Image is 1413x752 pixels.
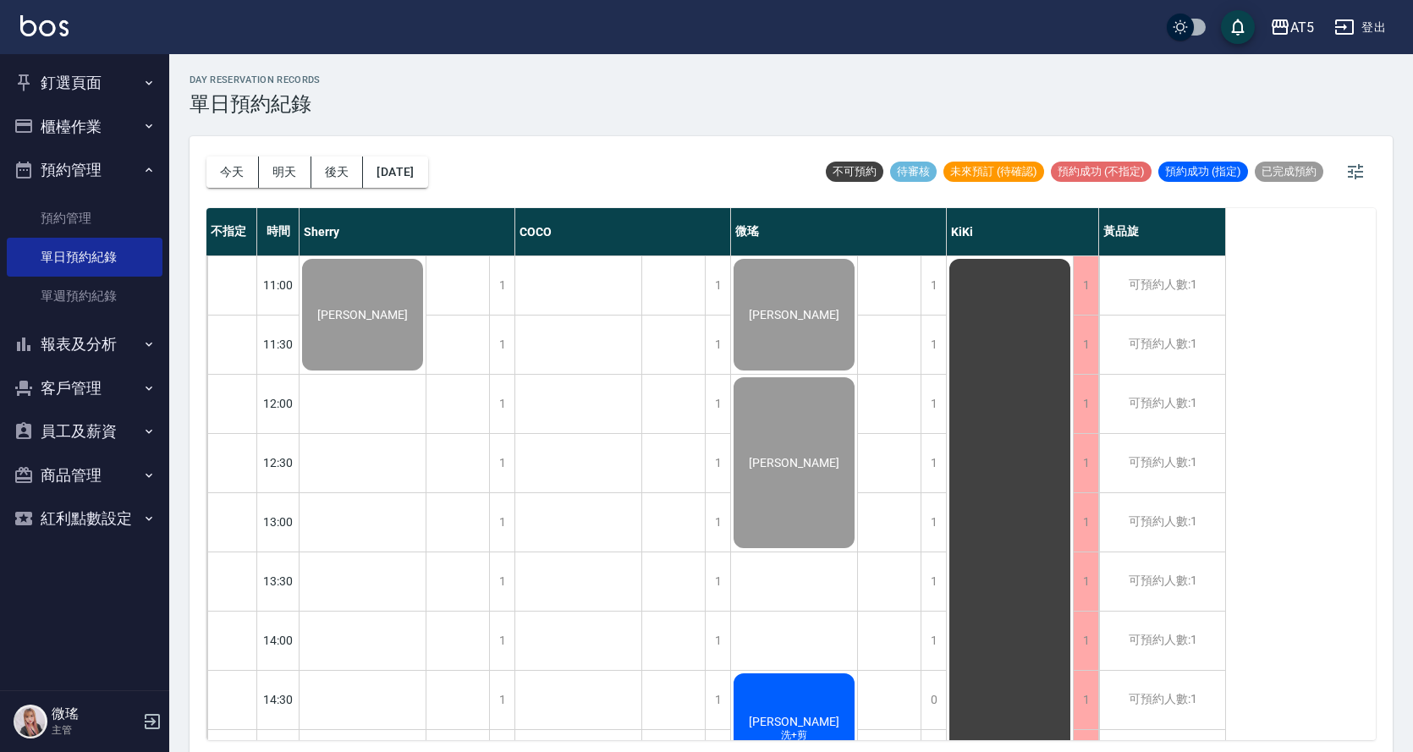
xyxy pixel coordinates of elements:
div: 1 [489,612,514,670]
div: 1 [705,493,730,552]
div: 1 [489,671,514,729]
span: 預約成功 (指定) [1158,164,1248,179]
div: 1 [1073,375,1098,433]
div: 1 [1073,256,1098,315]
div: 1 [705,434,730,492]
div: 0 [921,671,946,729]
div: AT5 [1290,17,1314,38]
div: 12:00 [257,374,300,433]
div: 1 [921,612,946,670]
img: Logo [20,15,69,36]
div: 1 [489,375,514,433]
span: 不可預約 [826,164,883,179]
div: 可預約人數:1 [1099,493,1225,552]
div: 1 [705,375,730,433]
div: 1 [1073,316,1098,374]
div: 1 [705,316,730,374]
div: 微瑤 [731,208,947,255]
span: 未來預訂 (待確認) [943,164,1044,179]
div: 1 [1073,434,1098,492]
div: 1 [1073,612,1098,670]
div: 1 [705,612,730,670]
button: 登出 [1328,12,1393,43]
div: 13:00 [257,492,300,552]
button: AT5 [1263,10,1321,45]
div: 11:00 [257,255,300,315]
h5: 微瑤 [52,705,138,722]
button: save [1221,10,1255,44]
div: 13:30 [257,552,300,611]
div: 1 [921,493,946,552]
div: 1 [921,552,946,611]
div: 時間 [257,208,300,255]
div: 不指定 [206,208,257,255]
span: 洗+剪 [778,728,811,743]
button: 員工及薪資 [7,409,162,453]
a: 單日預約紀錄 [7,238,162,277]
h3: 單日預約紀錄 [190,92,321,116]
div: 1 [489,316,514,374]
span: 已完成預約 [1255,164,1323,179]
button: 商品管理 [7,453,162,497]
div: 1 [1073,493,1098,552]
span: [PERSON_NAME] [745,308,843,321]
div: 14:00 [257,611,300,670]
div: 1 [705,552,730,611]
h2: day Reservation records [190,74,321,85]
div: COCO [515,208,731,255]
div: 黃品旋 [1099,208,1226,255]
div: 1 [921,256,946,315]
div: 1 [921,434,946,492]
button: 明天 [259,156,311,188]
span: [PERSON_NAME] [745,456,843,469]
div: 12:30 [257,433,300,492]
a: 單週預約紀錄 [7,277,162,316]
button: 紅利點數設定 [7,497,162,541]
button: 客戶管理 [7,366,162,410]
div: 1 [705,256,730,315]
span: [PERSON_NAME] [314,308,411,321]
div: 可預約人數:1 [1099,375,1225,433]
div: 1 [705,671,730,729]
div: KiKi [947,208,1099,255]
div: 1 [921,375,946,433]
div: 14:30 [257,670,300,729]
div: 1 [489,552,514,611]
div: 1 [489,434,514,492]
div: 可預約人數:1 [1099,612,1225,670]
div: 可預約人數:1 [1099,316,1225,374]
div: 可預約人數:1 [1099,552,1225,611]
button: 後天 [311,156,364,188]
span: [PERSON_NAME] [745,715,843,728]
button: [DATE] [363,156,427,188]
div: 可預約人數:1 [1099,671,1225,729]
p: 主管 [52,722,138,738]
button: 報表及分析 [7,322,162,366]
div: 1 [489,256,514,315]
button: 釘選頁面 [7,61,162,105]
div: 可預約人數:1 [1099,434,1225,492]
button: 預約管理 [7,148,162,192]
div: 可預約人數:1 [1099,256,1225,315]
div: 1 [1073,671,1098,729]
div: 1 [489,493,514,552]
button: 櫃檯作業 [7,105,162,149]
div: 1 [921,316,946,374]
button: 今天 [206,156,259,188]
span: 待審核 [890,164,937,179]
span: 預約成功 (不指定) [1051,164,1152,179]
div: Sherry [300,208,515,255]
img: Person [14,705,47,738]
div: 11:30 [257,315,300,374]
div: 1 [1073,552,1098,611]
a: 預約管理 [7,199,162,238]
